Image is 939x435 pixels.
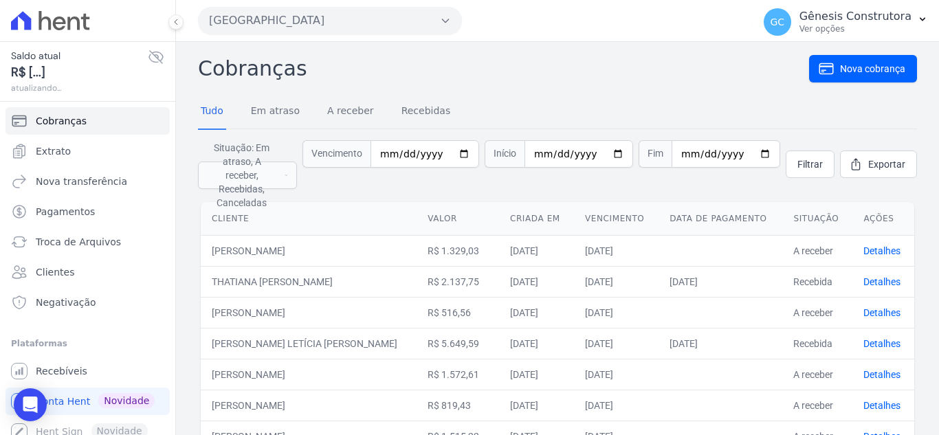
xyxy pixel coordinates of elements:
td: [DATE] [499,328,574,359]
td: [DATE] [574,297,659,328]
a: Pagamentos [5,198,170,225]
a: Tudo [198,94,226,130]
a: Detalhes [863,307,901,318]
span: Saldo atual [11,49,148,63]
span: Troca de Arquivos [36,235,121,249]
div: Plataformas [11,335,164,352]
a: Cobranças [5,107,170,135]
td: R$ 5.649,59 [417,328,499,359]
th: Valor [417,202,499,236]
a: A receber [324,94,377,130]
span: Filtrar [797,157,823,171]
td: R$ 1.329,03 [417,235,499,266]
th: Situação [782,202,852,236]
span: Novidade [98,393,155,408]
a: Filtrar [786,150,835,178]
td: [DATE] [499,297,574,328]
span: Negativação [36,295,96,309]
a: Clientes [5,258,170,286]
span: Extrato [36,144,71,158]
button: GC Gênesis Construtora Ver opções [753,3,939,41]
span: Pagamentos [36,205,95,219]
td: [DATE] [659,328,782,359]
span: atualizando... [11,82,148,94]
span: Conta Hent [36,394,90,408]
td: A receber [782,390,852,421]
a: Nova transferência [5,168,170,195]
span: Recebíveis [36,364,87,378]
a: Negativação [5,289,170,316]
p: Ver opções [799,23,912,34]
span: Exportar [868,157,905,171]
span: Início [485,140,524,168]
td: R$ 2.137,75 [417,266,499,297]
div: Open Intercom Messenger [14,388,47,421]
th: Cliente [201,202,417,236]
td: [DATE] [574,359,659,390]
a: Extrato [5,137,170,165]
a: Detalhes [863,338,901,349]
a: Conta Hent Novidade [5,388,170,415]
span: Cobranças [36,114,87,128]
a: Detalhes [863,400,901,411]
a: Troca de Arquivos [5,228,170,256]
td: Recebida [782,266,852,297]
a: Detalhes [863,245,901,256]
td: [DATE] [499,235,574,266]
td: [PERSON_NAME] [201,297,417,328]
a: Detalhes [863,369,901,380]
th: Ações [852,202,914,236]
span: Clientes [36,265,74,279]
td: A receber [782,297,852,328]
td: [PERSON_NAME] LETÍCIA [PERSON_NAME] [201,328,417,359]
td: [DATE] [499,266,574,297]
span: R$ [...] [11,63,148,82]
td: THATIANA [PERSON_NAME] [201,266,417,297]
td: [DATE] [499,390,574,421]
td: [DATE] [574,390,659,421]
a: Recebíveis [5,357,170,385]
td: [DATE] [574,266,659,297]
td: [PERSON_NAME] [201,235,417,266]
a: Nova cobrança [809,55,917,82]
span: Nova transferência [36,175,127,188]
a: Em atraso [248,94,302,130]
td: [DATE] [574,328,659,359]
td: [PERSON_NAME] [201,390,417,421]
p: Gênesis Construtora [799,10,912,23]
td: [PERSON_NAME] [201,359,417,390]
th: Criada em [499,202,574,236]
td: R$ 516,56 [417,297,499,328]
span: Situação: Em atraso, A receber, Recebidas, Canceladas [207,141,276,210]
a: Recebidas [399,94,454,130]
td: A receber [782,359,852,390]
span: Vencimento [302,140,371,168]
td: R$ 819,43 [417,390,499,421]
span: GC [770,17,784,27]
h2: Cobranças [198,53,809,84]
span: Fim [639,140,672,168]
th: Vencimento [574,202,659,236]
button: Situação: Em atraso, A receber, Recebidas, Canceladas [198,161,297,189]
td: [DATE] [659,266,782,297]
button: [GEOGRAPHIC_DATA] [198,7,462,34]
td: R$ 1.572,61 [417,359,499,390]
td: [DATE] [499,359,574,390]
th: Data de pagamento [659,202,782,236]
td: [DATE] [574,235,659,266]
span: Nova cobrança [840,62,905,76]
td: A receber [782,235,852,266]
a: Detalhes [863,276,901,287]
a: Exportar [840,150,917,178]
td: Recebida [782,328,852,359]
